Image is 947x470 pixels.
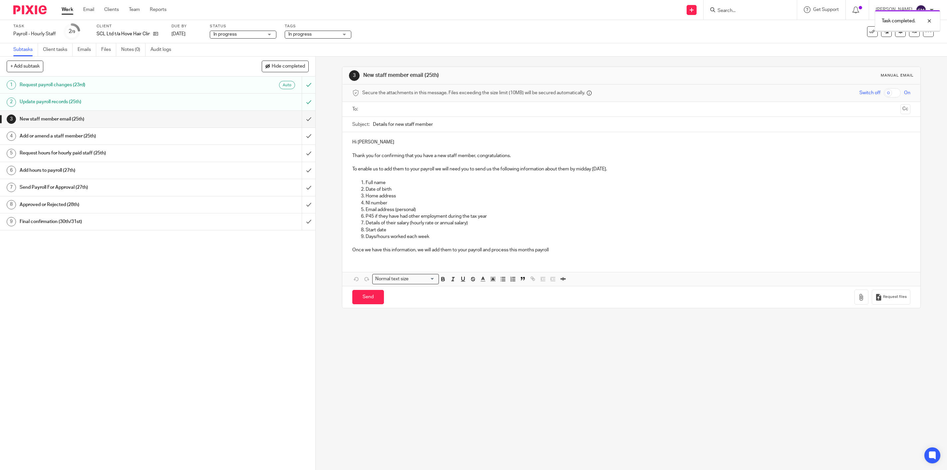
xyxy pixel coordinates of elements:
[366,213,910,220] p: P45 if they have had other employment during the tax year
[352,247,910,253] p: Once we have this information, we will add them to your payroll and process this months payroll
[366,206,910,213] p: Email address (personal)
[20,80,203,90] h1: Request payroll changes (23rd)
[13,24,56,29] label: Task
[366,227,910,233] p: Start date
[362,90,585,96] span: Secure the attachments in this message. Files exceeding the size limit (10MB) will be secured aut...
[352,139,910,145] p: Hi [PERSON_NAME]
[69,28,75,35] div: 2
[97,31,150,37] p: SCL Ltd t/a Hove Hair Clinic
[78,43,96,56] a: Emails
[83,6,94,13] a: Email
[372,274,439,284] div: Search for option
[20,97,203,107] h1: Update payroll records (25th)
[366,200,910,206] p: NI number
[7,98,16,107] div: 2
[20,217,203,227] h1: Final confirmation (30th/31st)
[352,106,360,113] label: To:
[210,24,276,29] label: Status
[150,6,166,13] a: Reports
[97,24,163,29] label: Client
[366,193,910,199] p: Home address
[882,18,915,24] p: Task completed.
[104,6,119,13] a: Clients
[13,31,56,37] div: Payroll - Hourly Staff
[121,43,146,56] a: Notes (0)
[352,121,370,128] label: Subject:
[859,90,880,96] span: Switch off
[7,200,16,209] div: 8
[411,276,435,283] input: Search for option
[366,186,910,193] p: Date of birth
[363,72,646,79] h1: New staff member email (25th)
[900,104,910,114] button: Cc
[262,61,309,72] button: Hide completed
[171,32,185,36] span: [DATE]
[151,43,176,56] a: Audit logs
[7,183,16,192] div: 7
[7,131,16,141] div: 4
[288,32,312,37] span: In progress
[20,131,203,141] h1: Add or amend a staff member (25th)
[7,166,16,175] div: 6
[72,30,75,34] small: /9
[285,24,351,29] label: Tags
[349,70,360,81] div: 3
[7,217,16,226] div: 9
[213,32,237,37] span: In progress
[366,220,910,226] p: Details of their salary (hourly rate or annual salary)
[7,61,43,72] button: + Add subtask
[883,294,907,300] span: Request files
[43,43,73,56] a: Client tasks
[129,6,140,13] a: Team
[62,6,73,13] a: Work
[352,166,910,172] p: To enable us to add them to your payroll we will need you to send us the following information ab...
[13,43,38,56] a: Subtasks
[366,179,910,186] p: Full name
[374,276,410,283] span: Normal text size
[904,90,910,96] span: On
[272,64,305,69] span: Hide completed
[101,43,116,56] a: Files
[916,5,926,15] img: svg%3E
[352,290,384,304] input: Send
[20,148,203,158] h1: Request hours for hourly paid staff (25th)
[872,290,910,305] button: Request files
[20,165,203,175] h1: Add hours to payroll (27th)
[366,233,910,240] p: Days/hours worked each week
[279,81,295,89] div: Auto
[881,73,914,78] div: Manual email
[20,182,203,192] h1: Send Payroll For Approval (27th)
[20,114,203,124] h1: New staff member email (25th)
[7,149,16,158] div: 5
[7,80,16,90] div: 1
[20,200,203,210] h1: Approved or Rejected (28th)
[171,24,201,29] label: Due by
[7,115,16,124] div: 3
[13,5,47,14] img: Pixie
[352,152,910,159] p: Thank you for confirming that you have a new staff member, congratulations.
